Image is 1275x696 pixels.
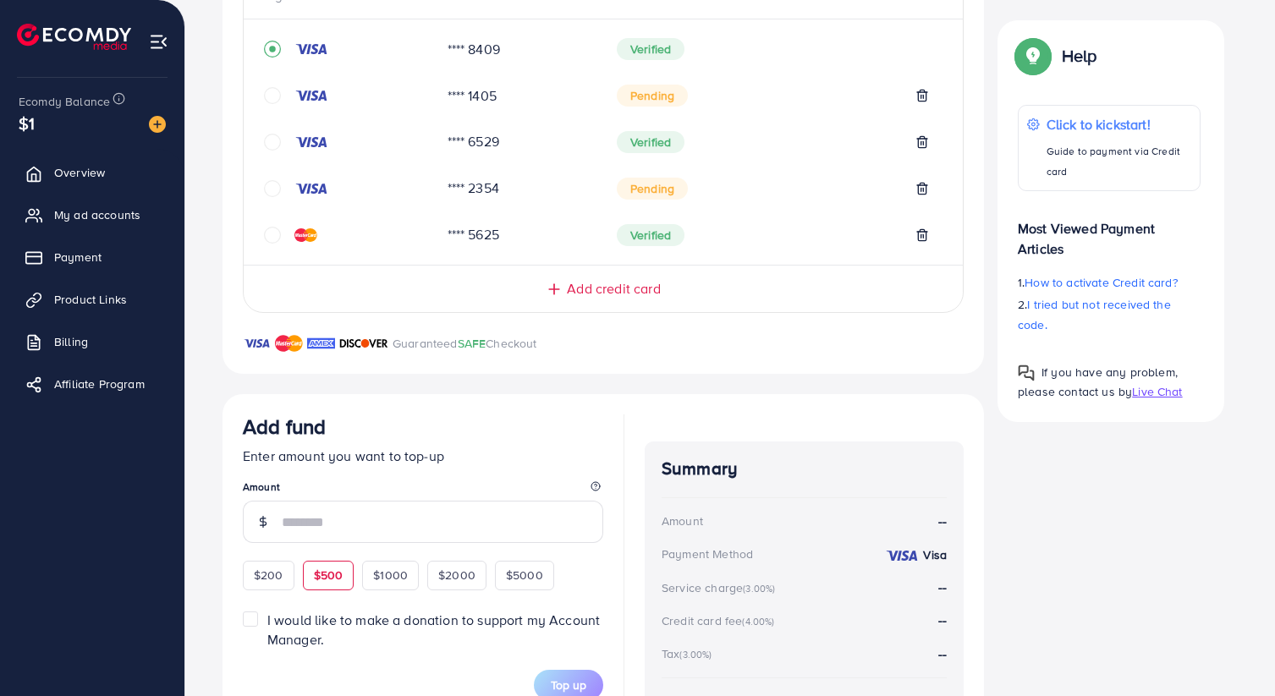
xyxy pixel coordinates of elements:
strong: -- [938,611,947,629]
img: credit [294,135,328,149]
img: credit [294,89,328,102]
span: Pending [617,178,688,200]
p: Help [1062,46,1097,66]
legend: Amount [243,480,603,501]
a: Billing [13,325,172,359]
span: Add credit card [567,279,660,299]
p: Guaranteed Checkout [393,333,537,353]
strong: Visa [923,546,947,563]
span: Product Links [54,291,127,308]
a: Product Links [13,282,172,316]
strong: -- [938,512,947,531]
img: brand [243,333,271,353]
span: Affiliate Program [54,375,145,392]
img: Popup guide [1018,41,1048,71]
svg: circle [264,227,281,244]
span: Payment [54,249,102,266]
span: Pending [617,85,688,107]
span: How to activate Credit card? [1025,274,1177,291]
svg: circle [264,180,281,197]
p: 1. [1018,272,1201,293]
img: brand [307,333,335,353]
img: logo [17,24,131,50]
span: $1000 [373,567,408,584]
span: Ecomdy Balance [19,93,110,110]
strong: -- [938,578,947,596]
img: Popup guide [1018,364,1035,381]
svg: circle [264,134,281,151]
span: Top up [551,677,586,693]
div: Credit card fee [662,612,780,629]
h4: Summary [662,458,947,480]
img: brand [339,333,388,353]
span: Billing [54,333,88,350]
p: Most Viewed Payment Articles [1018,205,1201,259]
p: 2. [1018,294,1201,335]
div: Payment Method [662,545,753,562]
span: $1 [19,111,35,135]
span: $5000 [506,567,543,584]
span: $200 [254,567,283,584]
p: Guide to payment via Credit card [1047,141,1191,182]
iframe: Chat [1203,620,1262,683]
small: (3.00%) [743,582,775,595]
span: I would like to make a donation to support my Account Manager. [267,611,600,649]
div: Amount [662,512,703,529]
p: Enter amount you want to top-up [243,446,603,466]
small: (4.00%) [742,615,774,628]
span: Verified [617,224,684,246]
span: If you have any problem, please contact us by [1018,364,1178,400]
img: credit [294,182,328,195]
span: Overview [54,164,105,181]
div: Tax [662,645,717,662]
img: brand [275,333,303,353]
span: SAFE [458,335,486,352]
small: (3.00%) [679,648,712,661]
span: Verified [617,38,684,60]
img: credit [885,549,919,562]
span: Live Chat [1132,383,1182,400]
a: My ad accounts [13,198,172,232]
img: menu [149,32,168,52]
span: My ad accounts [54,206,140,223]
strong: -- [938,644,947,663]
div: Service charge [662,579,780,596]
span: $500 [314,567,343,584]
h3: Add fund [243,414,326,439]
img: credit [294,42,328,56]
img: credit [294,228,317,242]
a: Overview [13,156,172,189]
span: Verified [617,131,684,153]
p: Click to kickstart! [1047,114,1191,134]
span: I tried but not received the code. [1018,296,1171,333]
svg: record circle [264,41,281,58]
img: image [149,116,166,133]
span: $2000 [438,567,475,584]
a: Payment [13,240,172,274]
svg: circle [264,87,281,104]
a: Affiliate Program [13,367,172,401]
